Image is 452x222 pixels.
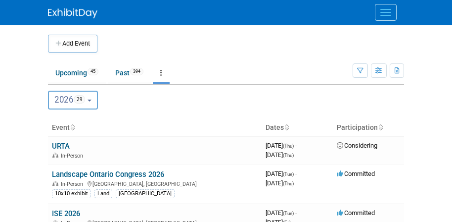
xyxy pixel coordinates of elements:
[70,123,75,131] a: Sort by Event Name
[295,142,297,149] span: -
[295,209,297,217] span: -
[283,181,294,186] span: (Thu)
[52,189,91,198] div: 10x10 exhibit
[108,63,151,82] a: Past394
[48,63,106,82] a: Upcoming45
[61,153,86,159] span: In-Person
[52,181,58,186] img: In-Person Event
[48,8,97,18] img: ExhibitDay
[48,91,98,110] button: 202629
[266,209,297,217] span: [DATE]
[266,142,297,149] span: [DATE]
[283,211,294,216] span: (Tue)
[54,95,85,105] span: 2026
[337,142,377,149] span: Considering
[48,119,262,136] th: Event
[130,68,143,75] span: 394
[375,4,397,21] button: Menu
[266,170,297,177] span: [DATE]
[283,143,294,149] span: (Thu)
[333,119,404,136] th: Participation
[88,68,98,75] span: 45
[61,181,86,187] span: In-Person
[48,35,97,53] button: Add Event
[52,179,258,187] div: [GEOGRAPHIC_DATA], [GEOGRAPHIC_DATA]
[52,153,58,158] img: In-Person Event
[52,209,80,218] a: ISE 2026
[295,170,297,177] span: -
[337,170,375,177] span: Committed
[52,170,164,179] a: Landscape Ontario Congress 2026
[337,209,375,217] span: Committed
[283,153,294,158] span: (Thu)
[94,189,112,198] div: Land
[283,171,294,177] span: (Tue)
[284,123,289,131] a: Sort by Start Date
[266,179,294,187] span: [DATE]
[262,119,333,136] th: Dates
[378,123,383,131] a: Sort by Participation Type
[74,95,85,104] span: 29
[116,189,175,198] div: [GEOGRAPHIC_DATA]
[266,151,294,159] span: [DATE]
[52,142,70,151] a: URTA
